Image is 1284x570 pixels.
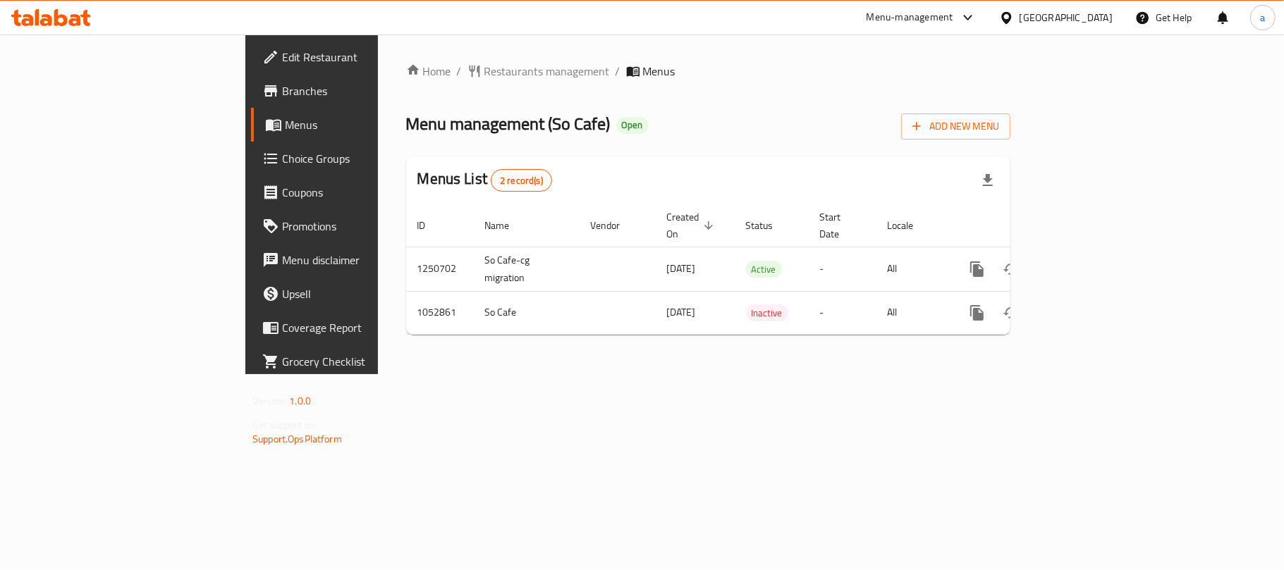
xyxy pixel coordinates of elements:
[820,209,860,242] span: Start Date
[912,118,999,135] span: Add New Menu
[289,392,311,410] span: 1.0.0
[746,305,788,321] span: Inactive
[667,259,696,278] span: [DATE]
[667,303,696,321] span: [DATE]
[251,209,460,243] a: Promotions
[643,63,675,80] span: Menus
[251,243,460,277] a: Menu disclaimer
[591,217,639,234] span: Vendor
[282,49,448,66] span: Edit Restaurant
[251,108,460,142] a: Menus
[252,416,317,434] span: Get support on:
[484,63,610,80] span: Restaurants management
[994,252,1028,286] button: Change Status
[746,261,782,278] span: Active
[616,119,649,131] span: Open
[474,247,580,291] td: So Cafe-cg migration
[809,247,876,291] td: -
[251,345,460,378] a: Grocery Checklist
[251,74,460,108] a: Branches
[746,261,782,278] div: Active
[282,82,448,99] span: Branches
[282,319,448,336] span: Coverage Report
[901,113,1010,140] button: Add New Menu
[467,63,610,80] a: Restaurants management
[251,40,460,74] a: Edit Restaurant
[491,174,551,187] span: 2 record(s)
[282,150,448,167] span: Choice Groups
[285,116,448,133] span: Menus
[282,353,448,370] span: Grocery Checklist
[1020,10,1113,25] div: [GEOGRAPHIC_DATA]
[251,175,460,209] a: Coupons
[809,291,876,334] td: -
[251,311,460,345] a: Coverage Report
[252,430,342,448] a: Support.OpsPlatform
[282,252,448,268] span: Menu disclaimer
[616,117,649,134] div: Open
[960,252,994,286] button: more
[867,9,953,26] div: Menu-management
[406,204,1107,335] table: enhanced table
[282,184,448,201] span: Coupons
[474,291,580,334] td: So Cafe
[251,142,460,175] a: Choice Groups
[746,217,792,234] span: Status
[876,247,949,291] td: All
[251,277,460,311] a: Upsell
[888,217,932,234] span: Locale
[616,63,620,80] li: /
[485,217,528,234] span: Name
[417,168,552,192] h2: Menus List
[667,209,718,242] span: Created On
[282,285,448,302] span: Upsell
[949,204,1107,247] th: Actions
[252,392,287,410] span: Version:
[282,218,448,235] span: Promotions
[971,163,1005,197] div: Export file
[876,291,949,334] td: All
[960,296,994,330] button: more
[417,217,444,234] span: ID
[491,169,552,192] div: Total records count
[994,296,1028,330] button: Change Status
[406,108,611,140] span: Menu management ( So Cafe )
[406,63,1010,80] nav: breadcrumb
[1260,10,1265,25] span: a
